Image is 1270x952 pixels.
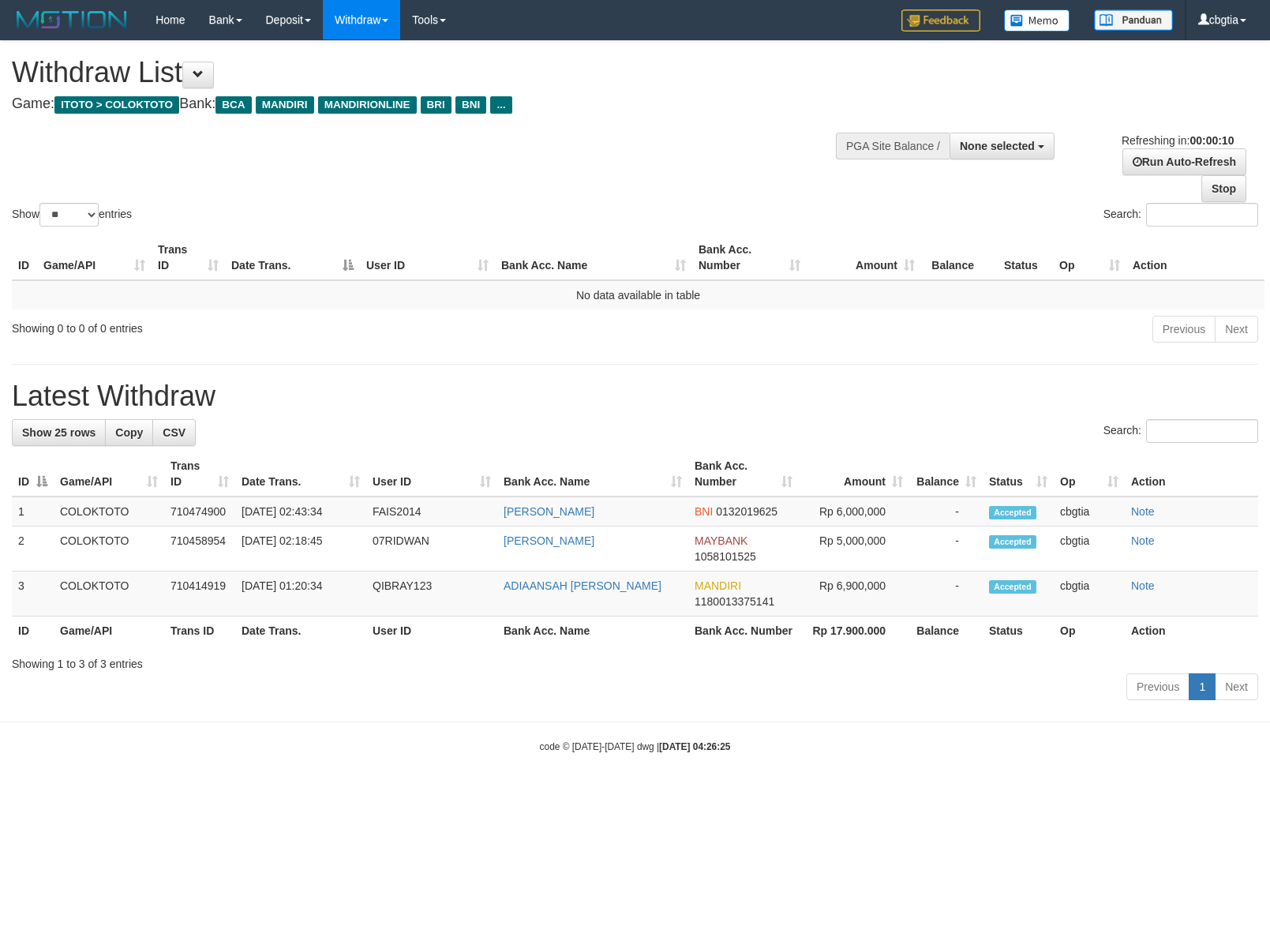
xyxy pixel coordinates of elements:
td: [DATE] 02:43:34 [235,497,366,527]
th: Status [998,235,1053,280]
td: [DATE] 01:20:34 [235,572,366,617]
th: Trans ID: activate to sort column ascending [152,235,225,280]
th: Rp 17.900.000 [799,617,909,646]
a: ADIAANSAH [PERSON_NAME] [504,579,661,592]
td: QIBRAY123 [366,572,497,617]
a: [PERSON_NAME] [504,505,594,518]
a: Stop [1201,175,1246,202]
a: Next [1215,673,1258,700]
td: FAIS2014 [366,497,497,527]
span: BCA [215,96,251,114]
th: ID: activate to sort column descending [12,452,54,497]
a: Note [1131,534,1155,547]
th: Status [983,617,1054,646]
td: COLOKTOTO [54,497,164,527]
span: MANDIRI [695,579,741,592]
td: 07RIDWAN [366,527,497,572]
div: Showing 1 to 3 of 3 entries [12,650,1258,672]
span: ... [490,96,511,114]
label: Show entries [12,203,132,227]
span: BRI [421,96,451,114]
input: Search: [1146,419,1258,443]
td: No data available in table [12,280,1264,309]
div: Showing 0 to 0 of 0 entries [12,314,517,336]
th: Date Trans. [235,617,366,646]
th: Trans ID: activate to sort column ascending [164,452,235,497]
button: None selected [950,133,1055,159]
img: MOTION_logo.png [12,8,132,32]
th: User ID: activate to sort column ascending [360,235,495,280]
span: BNI [695,505,713,518]
span: Copy 0132019625 to clipboard [716,505,777,518]
span: Show 25 rows [22,426,96,439]
label: Search: [1103,203,1258,227]
span: MANDIRI [256,96,314,114]
th: Op: activate to sort column ascending [1053,235,1126,280]
span: MANDIRIONLINE [318,96,417,114]
th: Game/API: activate to sort column ascending [37,235,152,280]
span: Refreshing in: [1122,134,1234,147]
h4: Game: Bank: [12,96,831,112]
th: ID [12,617,54,646]
th: Bank Acc. Name: activate to sort column ascending [495,235,692,280]
td: 1 [12,497,54,527]
input: Search: [1146,203,1258,227]
td: 3 [12,572,54,617]
span: None selected [960,140,1035,152]
th: User ID: activate to sort column ascending [366,452,497,497]
th: Balance [921,235,998,280]
label: Search: [1103,419,1258,443]
td: Rp 6,900,000 [799,572,909,617]
td: Rp 5,000,000 [799,527,909,572]
th: Action [1125,617,1258,646]
small: code © [DATE]-[DATE] dwg | [540,741,731,752]
th: Bank Acc. Number: activate to sort column ascending [688,452,799,497]
th: Action [1125,452,1258,497]
a: Show 25 rows [12,419,106,446]
td: Rp 6,000,000 [799,497,909,527]
td: 710474900 [164,497,235,527]
th: Game/API: activate to sort column ascending [54,452,164,497]
td: cbgtia [1054,497,1125,527]
img: Button%20Memo.svg [1004,9,1070,32]
span: Copy 1180013375141 to clipboard [695,595,774,608]
span: ITOTO > COLOKTOTO [54,96,179,114]
td: [DATE] 02:18:45 [235,527,366,572]
span: BNI [455,96,486,114]
th: Date Trans.: activate to sort column descending [225,235,360,280]
th: Action [1126,235,1264,280]
th: Amount: activate to sort column ascending [799,452,909,497]
span: Copy 1058101525 to clipboard [695,550,756,563]
td: 710414919 [164,572,235,617]
a: 1 [1189,673,1216,700]
th: Date Trans.: activate to sort column ascending [235,452,366,497]
th: User ID [366,617,497,646]
a: Run Auto-Refresh [1122,148,1246,175]
div: PGA Site Balance / [836,133,950,159]
a: CSV [152,419,196,446]
span: MAYBANK [695,534,747,547]
th: Bank Acc. Number: activate to sort column ascending [692,235,807,280]
strong: [DATE] 04:26:25 [659,741,730,752]
td: 2 [12,527,54,572]
th: ID [12,235,37,280]
td: cbgtia [1054,527,1125,572]
a: Note [1131,579,1155,592]
img: Feedback.jpg [901,9,980,32]
a: Note [1131,505,1155,518]
a: Copy [105,419,153,446]
td: - [909,527,983,572]
td: 710458954 [164,527,235,572]
td: cbgtia [1054,572,1125,617]
td: COLOKTOTO [54,572,164,617]
th: Op [1054,617,1125,646]
h1: Latest Withdraw [12,380,1258,412]
span: Copy [115,426,143,439]
td: COLOKTOTO [54,527,164,572]
th: Bank Acc. Number [688,617,799,646]
span: CSV [163,426,185,439]
td: - [909,572,983,617]
th: Game/API [54,617,164,646]
th: Trans ID [164,617,235,646]
th: Bank Acc. Name [497,617,688,646]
